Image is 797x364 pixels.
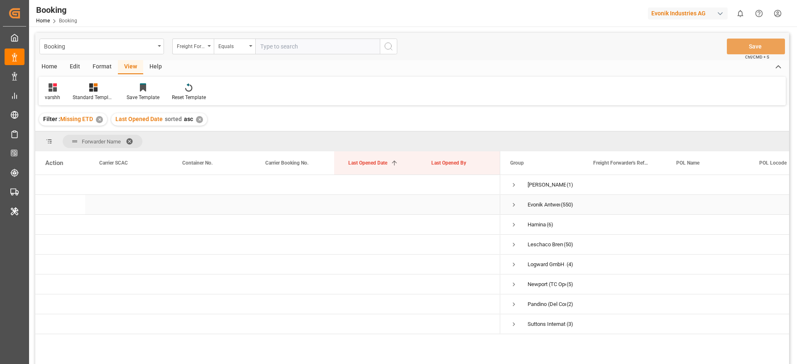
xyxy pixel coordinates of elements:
span: Last Opened Date [115,116,163,122]
span: Last Opened By [431,160,466,166]
div: Press SPACE to select this row. [35,274,500,294]
span: (50) [564,235,573,254]
span: (1) [567,175,573,194]
span: (550) [561,195,573,214]
div: Pandino (Del Corona / ITX) [528,295,566,314]
div: Press SPACE to select this row. [35,175,500,195]
span: (6) [547,215,553,234]
button: open menu [172,39,214,54]
div: Format [86,60,118,74]
span: Carrier SCAC [99,160,128,166]
div: Logward GmbH & Co. KG [528,255,566,274]
span: sorted [165,116,182,122]
button: show 0 new notifications [731,4,750,23]
div: ✕ [96,116,103,123]
span: Freight Forwarder's Reference No. [593,160,649,166]
div: Edit [64,60,86,74]
span: Missing ETD [60,116,93,122]
span: Carrier Booking No. [265,160,308,166]
div: Leschaco Bremen [528,235,563,254]
span: Ctrl/CMD + S [745,54,769,60]
a: Home [36,18,50,24]
div: Save Template [127,94,159,101]
span: Container No. [182,160,213,166]
button: Help Center [750,4,768,23]
div: Press SPACE to select this row. [35,294,500,314]
input: Type to search [255,39,380,54]
span: (4) [567,255,573,274]
span: Filter : [43,116,60,122]
span: POL Name [676,160,699,166]
div: View [118,60,143,74]
button: Evonik Industries AG [648,5,731,21]
div: Evonik Antwerp [528,195,560,214]
span: (2) [567,295,573,314]
span: Last Opened Date [348,160,387,166]
span: POL Locode [759,160,787,166]
span: asc [184,116,193,122]
span: Forwarder Name [82,138,121,145]
div: Home [35,60,64,74]
div: ✕ [196,116,203,123]
div: Press SPACE to select this row. [35,215,500,235]
div: varshh [45,94,60,101]
span: Group [510,160,524,166]
div: Press SPACE to select this row. [35,195,500,215]
div: Help [143,60,168,74]
span: (3) [567,315,573,334]
div: Press SPACE to select this row. [35,314,500,334]
div: Suttons International Ltd. [528,315,566,334]
div: Hamina [528,215,546,234]
button: open menu [39,39,164,54]
div: Action [45,159,63,167]
div: Press SPACE to select this row. [35,235,500,255]
div: Freight Forwarder's Reference No. [177,41,205,50]
div: Standard Templates [73,94,114,101]
div: [PERSON_NAME] (TC Operator) [528,175,566,194]
div: Evonik Industries AG [648,7,728,19]
div: Newport (TC Operator) [528,275,566,294]
div: Reset Template [172,94,206,101]
button: open menu [214,39,255,54]
div: Press SPACE to select this row. [35,255,500,274]
span: (5) [567,275,573,294]
button: Save [727,39,785,54]
div: Booking [44,41,155,51]
div: Equals [218,41,247,50]
div: Booking [36,4,77,16]
button: search button [380,39,397,54]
